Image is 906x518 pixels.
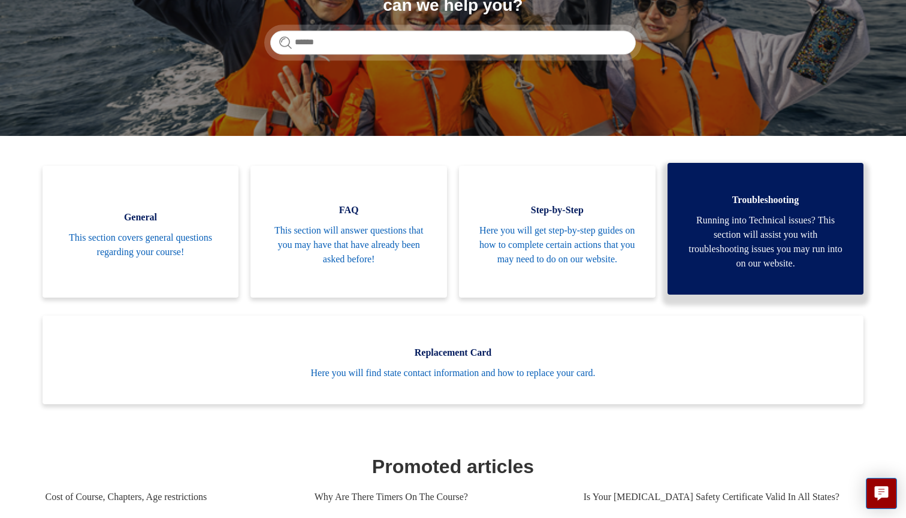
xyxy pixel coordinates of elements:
a: FAQ This section will answer questions that you may have that have already been asked before! [250,166,447,298]
input: Search [270,31,636,54]
a: Step-by-Step Here you will get step-by-step guides on how to complete certain actions that you ma... [459,166,656,298]
span: Replacement Card [61,346,846,360]
span: Here you will get step-by-step guides on how to complete certain actions that you may need to do ... [477,223,638,266]
span: Here you will find state contact information and how to replace your card. [61,366,846,380]
span: This section covers general questions regarding your course! [61,231,221,259]
span: Running into Technical issues? This section will assist you with troubleshooting issues you may r... [685,213,846,271]
h1: Promoted articles [46,452,861,481]
button: Live chat [866,478,897,509]
a: Replacement Card Here you will find state contact information and how to replace your card. [43,316,864,404]
span: Step-by-Step [477,203,638,217]
span: FAQ [268,203,429,217]
a: General This section covers general questions regarding your course! [43,166,239,298]
span: This section will answer questions that you may have that have already been asked before! [268,223,429,266]
a: Troubleshooting Running into Technical issues? This section will assist you with troubleshooting ... [668,163,864,295]
a: Cost of Course, Chapters, Age restrictions [46,481,297,513]
span: General [61,210,221,225]
a: Why Are There Timers On The Course? [315,481,566,513]
span: Troubleshooting [685,193,846,207]
a: Is Your [MEDICAL_DATA] Safety Certificate Valid In All States? [584,481,853,513]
